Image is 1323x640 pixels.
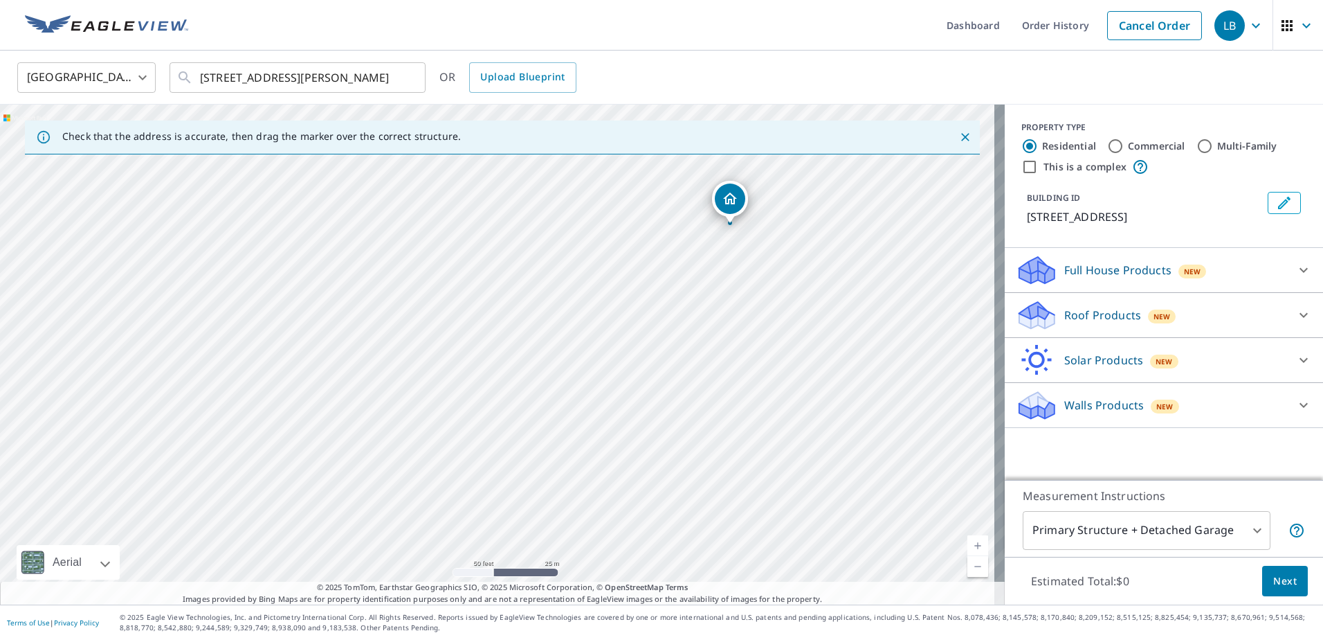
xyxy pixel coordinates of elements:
p: Solar Products [1064,352,1143,368]
p: Full House Products [1064,262,1171,278]
span: Next [1273,573,1297,590]
span: Your report will include the primary structure and a detached garage if one exists. [1288,522,1305,539]
div: Roof ProductsNew [1016,299,1312,332]
a: Current Level 19, Zoom In [967,535,988,556]
p: Measurement Instructions [1023,488,1305,504]
span: Upload Blueprint [480,69,565,86]
p: BUILDING ID [1027,192,1080,204]
span: New [1156,356,1173,367]
div: OR [439,62,576,93]
a: OpenStreetMap [605,582,663,592]
div: PROPERTY TYPE [1021,121,1306,134]
div: Walls ProductsNew [1016,389,1312,422]
a: Current Level 19, Zoom Out [967,556,988,577]
div: Aerial [17,545,120,580]
img: EV Logo [25,15,188,36]
p: Walls Products [1064,397,1144,414]
p: | [7,619,99,627]
div: LB [1214,10,1245,41]
button: Next [1262,566,1308,597]
a: Upload Blueprint [469,62,576,93]
div: Dropped pin, building 1, Residential property, 4636 Pine Tree Dr Boynton Beach, FL 33436 [712,181,748,224]
label: Commercial [1128,139,1185,153]
p: Check that the address is accurate, then drag the marker over the correct structure. [62,130,461,143]
div: Full House ProductsNew [1016,254,1312,287]
p: [STREET_ADDRESS] [1027,208,1262,225]
span: New [1153,311,1171,322]
label: Multi-Family [1217,139,1277,153]
div: [GEOGRAPHIC_DATA] [17,58,156,97]
span: New [1184,266,1201,277]
p: Estimated Total: $0 [1020,566,1140,596]
span: © 2025 TomTom, Earthstar Geographics SIO, © 2025 Microsoft Corporation, © [317,582,688,594]
label: This is a complex [1043,160,1126,174]
a: Privacy Policy [54,618,99,628]
a: Cancel Order [1107,11,1202,40]
button: Close [956,128,974,146]
label: Residential [1042,139,1096,153]
div: Primary Structure + Detached Garage [1023,511,1270,550]
div: Aerial [48,545,86,580]
div: Solar ProductsNew [1016,344,1312,377]
span: New [1156,401,1174,412]
a: Terms [666,582,688,592]
button: Edit building 1 [1268,192,1301,214]
input: Search by address or latitude-longitude [200,58,397,97]
a: Terms of Use [7,618,50,628]
p: © 2025 Eagle View Technologies, Inc. and Pictometry International Corp. All Rights Reserved. Repo... [120,612,1316,633]
p: Roof Products [1064,307,1141,323]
